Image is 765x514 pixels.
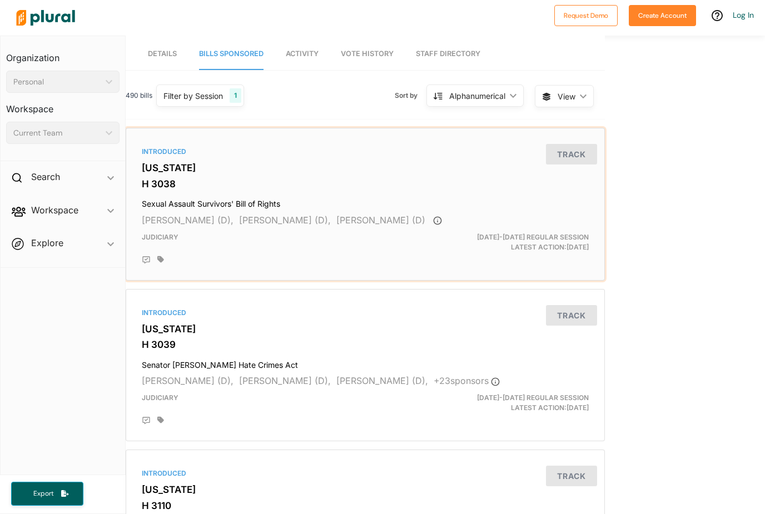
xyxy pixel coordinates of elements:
[434,375,500,386] span: + 23 sponsor s
[148,49,177,58] span: Details
[142,233,178,241] span: Judiciary
[142,147,589,157] div: Introduced
[558,91,575,102] span: View
[449,90,505,102] div: Alphanumerical
[336,375,428,386] span: [PERSON_NAME] (D),
[443,393,597,413] div: Latest Action: [DATE]
[199,38,264,70] a: Bills Sponsored
[142,214,234,226] span: [PERSON_NAME] (D),
[157,256,164,263] div: Add tags
[554,9,618,21] a: Request Demo
[142,194,589,209] h4: Sexual Assault Survivors' Bill of Rights
[142,355,589,370] h4: Senator [PERSON_NAME] Hate Crimes Act
[148,38,177,70] a: Details
[142,500,589,511] h3: H 3110
[142,484,589,495] h3: [US_STATE]
[142,178,589,189] h3: H 3038
[554,5,618,26] button: Request Demo
[142,416,151,425] div: Add Position Statement
[6,42,120,66] h3: Organization
[13,127,101,139] div: Current Team
[6,93,120,117] h3: Workspace
[336,214,425,226] span: [PERSON_NAME] (D)
[163,90,223,102] div: Filter by Session
[230,88,241,103] div: 1
[546,305,597,326] button: Track
[546,144,597,164] button: Track
[142,256,151,265] div: Add Position Statement
[477,233,589,241] span: [DATE]-[DATE] Regular Session
[13,76,101,88] div: Personal
[629,5,696,26] button: Create Account
[142,339,589,350] h3: H 3039
[286,49,319,58] span: Activity
[239,375,331,386] span: [PERSON_NAME] (D),
[126,91,152,101] span: 490 bills
[26,489,61,498] span: Export
[142,468,589,478] div: Introduced
[142,323,589,335] h3: [US_STATE]
[142,308,589,318] div: Introduced
[199,49,264,58] span: Bills Sponsored
[157,416,164,424] div: Add tags
[142,162,589,173] h3: [US_STATE]
[142,393,178,402] span: Judiciary
[416,38,480,70] a: Staff Directory
[142,375,234,386] span: [PERSON_NAME] (D),
[629,9,696,21] a: Create Account
[341,38,394,70] a: Vote History
[31,171,60,183] h2: Search
[395,91,426,101] span: Sort by
[11,482,83,506] button: Export
[239,214,331,226] span: [PERSON_NAME] (D),
[341,49,394,58] span: Vote History
[286,38,319,70] a: Activity
[477,393,589,402] span: [DATE]-[DATE] Regular Session
[443,232,597,252] div: Latest Action: [DATE]
[733,10,754,20] a: Log In
[546,466,597,486] button: Track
